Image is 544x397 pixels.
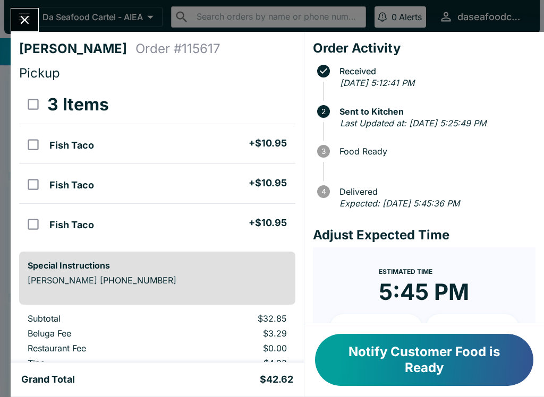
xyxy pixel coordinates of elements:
h5: + $10.95 [249,217,287,229]
text: 4 [321,187,326,196]
p: $4.93 [182,358,286,368]
span: Delivered [334,187,535,196]
span: Pickup [19,65,60,81]
span: Estimated Time [379,267,432,275]
h4: Order # 115617 [135,41,220,57]
h3: 3 Items [47,94,109,115]
p: Subtotal [28,313,165,324]
p: [PERSON_NAME] [PHONE_NUMBER] [28,275,287,286]
text: 3 [321,147,326,156]
span: Received [334,66,535,76]
h5: + $10.95 [249,137,287,150]
button: + 20 [426,314,518,341]
em: [DATE] 5:12:41 PM [340,77,414,88]
table: orders table [19,85,295,243]
h5: Fish Taco [49,179,94,192]
p: Restaurant Fee [28,343,165,353]
h5: Fish Taco [49,219,94,231]
p: $0.00 [182,343,286,353]
h5: + $10.95 [249,177,287,189]
h4: [PERSON_NAME] [19,41,135,57]
button: Notify Customer Food is Ready [315,334,533,386]
em: Last Updated at: [DATE] 5:25:49 PM [340,118,486,128]
p: $32.85 [182,313,286,324]
span: Sent to Kitchen [334,107,535,116]
p: $3.29 [182,328,286,339]
h5: Fish Taco [49,139,94,152]
h5: $42.62 [260,373,293,386]
h4: Adjust Expected Time [313,227,535,243]
table: orders table [19,313,295,387]
p: Tips [28,358,165,368]
button: Close [11,8,38,31]
h5: Grand Total [21,373,75,386]
h6: Special Instructions [28,260,287,271]
button: + 10 [330,314,422,341]
h4: Order Activity [313,40,535,56]
p: Beluga Fee [28,328,165,339]
em: Expected: [DATE] 5:45:36 PM [339,198,460,209]
text: 2 [321,107,326,116]
time: 5:45 PM [379,278,469,306]
span: Food Ready [334,146,535,156]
